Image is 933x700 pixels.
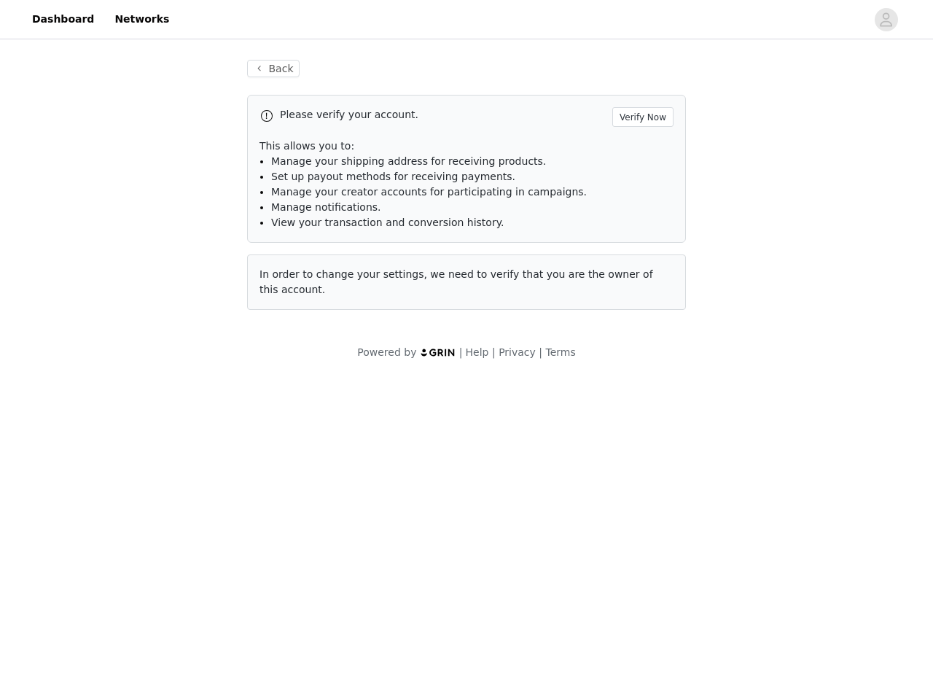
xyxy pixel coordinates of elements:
[271,155,546,167] span: Manage your shipping address for receiving products.
[420,348,456,357] img: logo
[280,107,606,122] p: Please verify your account.
[259,139,674,154] p: This allows you to:
[612,107,674,127] button: Verify Now
[271,186,587,198] span: Manage your creator accounts for participating in campaigns.
[466,346,489,358] a: Help
[879,8,893,31] div: avatar
[539,346,542,358] span: |
[106,3,178,36] a: Networks
[357,346,416,358] span: Powered by
[492,346,496,358] span: |
[545,346,575,358] a: Terms
[271,171,515,182] span: Set up payout methods for receiving payments.
[271,217,504,228] span: View your transaction and conversion history.
[499,346,536,358] a: Privacy
[259,268,653,295] span: In order to change your settings, we need to verify that you are the owner of this account.
[271,201,381,213] span: Manage notifications.
[459,346,463,358] span: |
[23,3,103,36] a: Dashboard
[247,60,300,77] button: Back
